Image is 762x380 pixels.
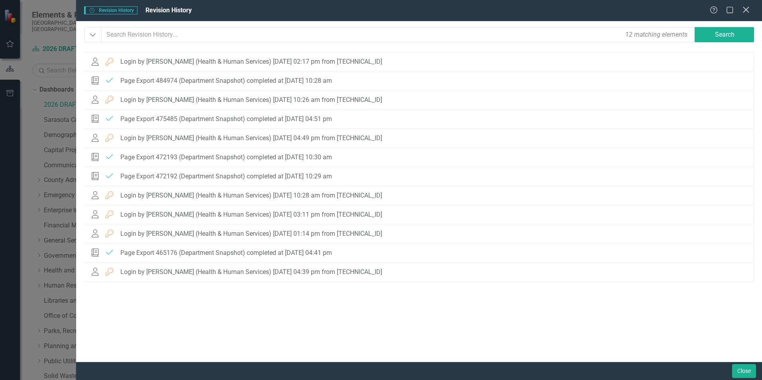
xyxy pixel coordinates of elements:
button: Close [732,364,756,378]
div: Login by [PERSON_NAME] (Health & Human Services) [DATE] 01:14 pm from [TECHNICAL_ID] [120,230,382,237]
div: Page Export 475485 (Department Snapshot) completed at [DATE] 04:51 pm [120,116,332,123]
div: Page Export 484974 (Department Snapshot) completed at [DATE] 10:28 am [120,77,332,84]
input: Search Revision History... [101,27,695,42]
div: 12 matching elements [623,28,689,41]
div: Login by [PERSON_NAME] (Health & Human Services) [DATE] 10:26 am from [TECHNICAL_ID] [120,96,382,104]
button: Search [695,27,754,42]
div: Page Export 472193 (Department Snapshot) completed at [DATE] 10:30 am [120,154,332,161]
div: Login by [PERSON_NAME] (Health & Human Services) [DATE] 02:17 pm from [TECHNICAL_ID] [120,58,382,65]
div: Page Export 465176 (Department Snapshot) completed at [DATE] 04:41 pm [120,249,332,257]
div: Page Export 472192 (Department Snapshot) completed at [DATE] 10:29 am [120,173,332,180]
div: Login by [PERSON_NAME] (Health & Human Services) [DATE] 04:49 pm from [TECHNICAL_ID] [120,135,382,142]
span: Revision History [84,6,137,14]
div: Login by [PERSON_NAME] (Health & Human Services) [DATE] 03:11 pm from [TECHNICAL_ID] [120,211,382,218]
div: Login by [PERSON_NAME] (Health & Human Services) [DATE] 10:28 am from [TECHNICAL_ID] [120,192,382,199]
span: Revision History [145,6,192,14]
div: Login by [PERSON_NAME] (Health & Human Services) [DATE] 04:39 pm from [TECHNICAL_ID] [120,268,382,276]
